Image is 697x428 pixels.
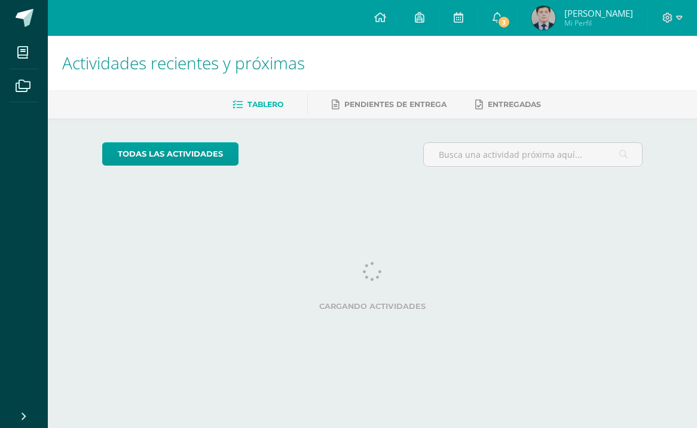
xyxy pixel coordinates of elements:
[233,95,283,114] a: Tablero
[475,95,541,114] a: Entregadas
[424,143,643,166] input: Busca una actividad próxima aquí...
[332,95,447,114] a: Pendientes de entrega
[62,51,305,74] span: Actividades recientes y próximas
[488,100,541,109] span: Entregadas
[102,302,643,311] label: Cargando actividades
[344,100,447,109] span: Pendientes de entrega
[247,100,283,109] span: Tablero
[531,6,555,30] img: a6eb3a167a955db08de9cd0661f7dd45.png
[564,18,633,28] span: Mi Perfil
[102,142,239,166] a: todas las Actividades
[497,16,510,29] span: 3
[564,7,633,19] span: [PERSON_NAME]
